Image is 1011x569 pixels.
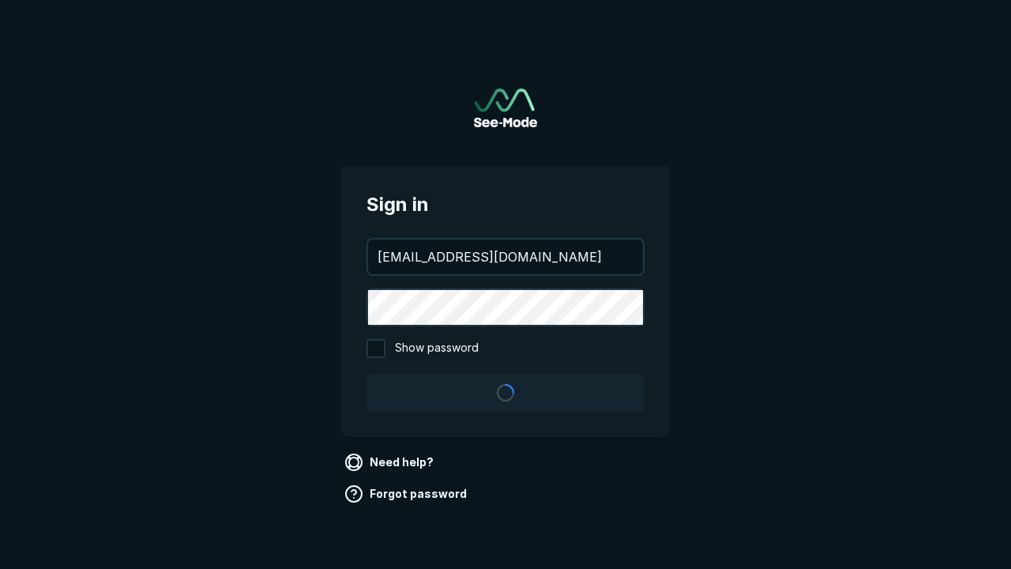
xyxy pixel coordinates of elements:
a: Need help? [341,450,440,475]
span: Sign in [366,190,645,219]
img: See-Mode Logo [474,89,537,127]
span: Show password [395,339,479,358]
input: your@email.com [368,239,643,274]
a: Forgot password [341,481,473,507]
a: Go to sign in [474,89,537,127]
